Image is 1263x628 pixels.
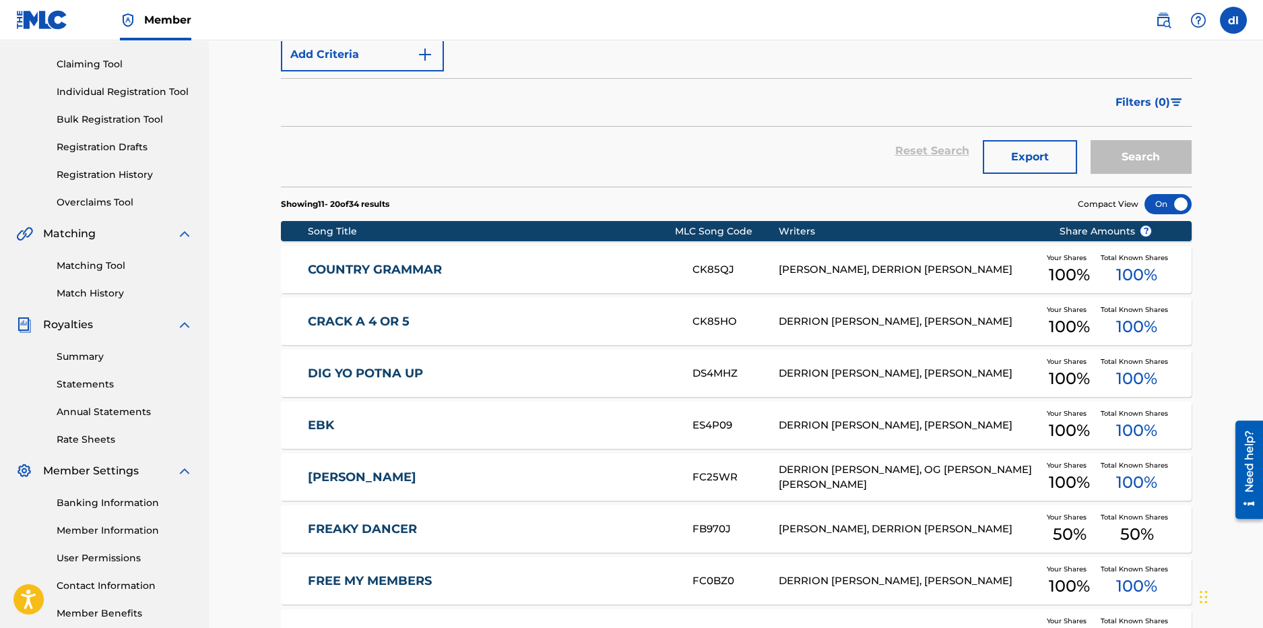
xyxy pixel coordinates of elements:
[1220,7,1247,34] div: User Menu
[57,259,193,273] a: Matching Tool
[1120,522,1153,546] span: 50 %
[1140,226,1151,237] span: ?
[1150,7,1177,34] a: Public Search
[1047,356,1092,367] span: Your Shares
[57,496,193,510] a: Banking Information
[1100,408,1173,418] span: Total Known Shares
[675,224,779,239] div: MLC Song Code
[1116,263,1157,287] span: 100 %
[1047,512,1092,522] span: Your Shares
[1116,574,1157,598] span: 100 %
[308,418,674,433] a: EBK
[1185,7,1212,34] div: Help
[983,140,1077,174] button: Export
[692,418,779,433] div: ES4P09
[1052,522,1086,546] span: 50 %
[57,405,193,419] a: Annual Statements
[779,462,1038,493] div: DERRION [PERSON_NAME], OG [PERSON_NAME] [PERSON_NAME]
[692,470,779,485] div: FC25WR
[779,314,1038,329] div: DERRION [PERSON_NAME], [PERSON_NAME]
[1049,367,1090,391] span: 100 %
[176,317,193,333] img: expand
[1047,305,1092,315] span: Your Shares
[176,463,193,479] img: expand
[1100,564,1173,574] span: Total Known Shares
[57,85,193,99] a: Individual Registration Tool
[779,366,1038,381] div: DERRION [PERSON_NAME], [PERSON_NAME]
[779,262,1038,278] div: [PERSON_NAME], DERRION [PERSON_NAME]
[57,113,193,127] a: Bulk Registration Tool
[16,10,68,30] img: MLC Logo
[308,470,674,485] a: [PERSON_NAME]
[57,524,193,538] a: Member Information
[57,286,193,301] a: Match History
[16,317,32,333] img: Royalties
[281,38,444,71] button: Add Criteria
[1200,577,1208,617] div: Drag
[1116,470,1157,495] span: 100 %
[308,314,674,329] a: CRACK A 4 OR 5
[308,262,674,278] a: COUNTRY GRAMMAR
[1225,415,1263,524] iframe: Resource Center
[1100,512,1173,522] span: Total Known Shares
[57,350,193,364] a: Summary
[779,418,1038,433] div: DERRION [PERSON_NAME], [PERSON_NAME]
[1107,86,1192,119] button: Filters (0)
[281,198,389,210] p: Showing 11 - 20 of 34 results
[43,317,93,333] span: Royalties
[1047,564,1092,574] span: Your Shares
[692,314,779,329] div: CK85HO
[1049,418,1090,443] span: 100 %
[308,522,674,537] a: FREAKY DANCER
[1190,12,1206,28] img: help
[692,262,779,278] div: CK85QJ
[1049,263,1090,287] span: 100 %
[1155,12,1171,28] img: search
[779,224,1038,239] div: Writers
[144,12,191,28] span: Member
[308,224,675,239] div: Song Title
[120,12,136,28] img: Top Rightsholder
[57,168,193,182] a: Registration History
[1100,616,1173,626] span: Total Known Shares
[692,522,779,537] div: FB970J
[779,573,1038,589] div: DERRION [PERSON_NAME], [PERSON_NAME]
[308,573,674,589] a: FREE MY MEMBERS
[1115,94,1170,111] span: Filters ( 0 )
[57,579,193,593] a: Contact Information
[43,463,139,479] span: Member Settings
[1100,356,1173,367] span: Total Known Shares
[692,366,779,381] div: DS4MHZ
[417,46,433,63] img: 9d2ae6d4665cec9f34b9.svg
[1047,253,1092,263] span: Your Shares
[1116,367,1157,391] span: 100 %
[1078,198,1138,210] span: Compact View
[57,195,193,210] a: Overclaims Tool
[57,377,193,391] a: Statements
[1171,98,1182,106] img: filter
[57,57,193,71] a: Claiming Tool
[16,463,32,479] img: Member Settings
[57,140,193,154] a: Registration Drafts
[692,573,779,589] div: FC0BZ0
[1047,460,1092,470] span: Your Shares
[176,226,193,242] img: expand
[16,226,33,242] img: Matching
[1049,315,1090,339] span: 100 %
[57,433,193,447] a: Rate Sheets
[1100,305,1173,315] span: Total Known Shares
[779,522,1038,537] div: [PERSON_NAME], DERRION [PERSON_NAME]
[43,226,96,242] span: Matching
[57,606,193,621] a: Member Benefits
[1049,574,1090,598] span: 100 %
[1116,418,1157,443] span: 100 %
[1047,616,1092,626] span: Your Shares
[1049,470,1090,495] span: 100 %
[1100,460,1173,470] span: Total Known Shares
[1196,563,1263,628] iframe: Chat Widget
[1059,224,1152,239] span: Share Amounts
[1116,315,1157,339] span: 100 %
